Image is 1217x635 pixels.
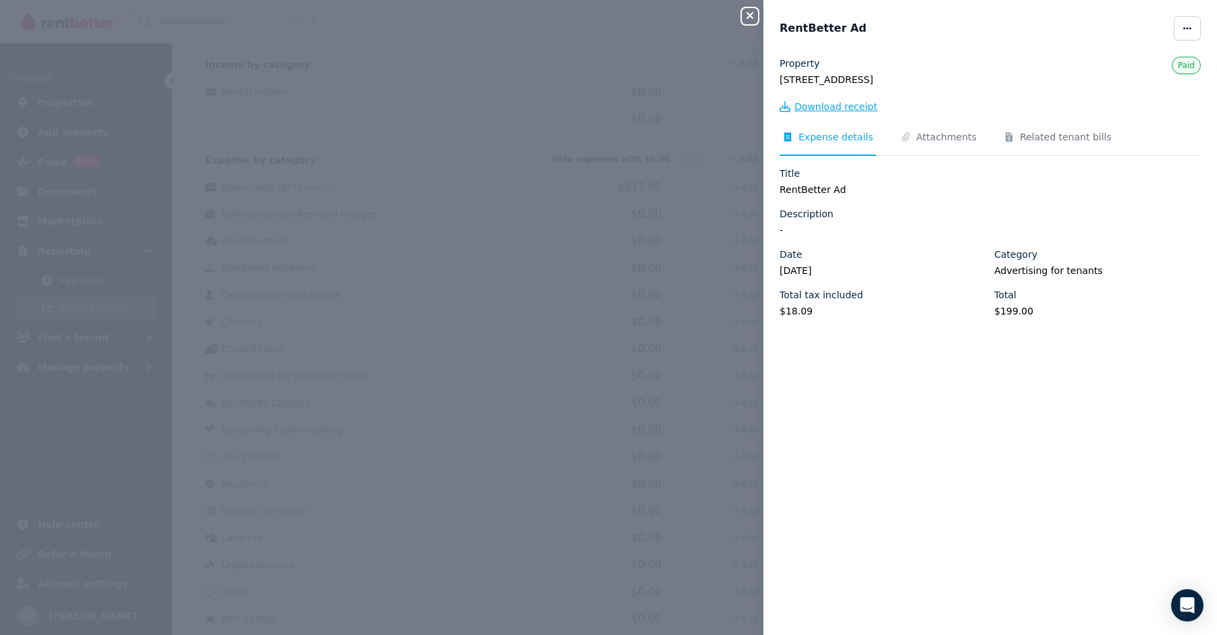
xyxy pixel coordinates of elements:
[1171,589,1204,622] div: Open Intercom Messenger
[780,288,863,302] label: Total tax included
[780,73,1201,86] legend: [STREET_ADDRESS]
[780,130,1201,156] nav: Tabs
[1178,61,1195,70] span: Paid
[994,288,1017,302] label: Total
[780,183,1201,196] legend: RentBetter Ad
[780,264,986,277] legend: [DATE]
[780,20,867,36] span: RentBetter Ad
[994,264,1201,277] legend: Advertising for tenants
[780,223,1201,237] legend: -
[1020,130,1112,144] span: Related tenant bills
[994,248,1037,261] label: Category
[780,248,802,261] label: Date
[780,207,834,221] label: Description
[799,130,873,144] span: Expense details
[780,304,986,318] legend: $18.09
[780,57,819,70] label: Property
[917,130,977,144] span: Attachments
[994,304,1201,318] legend: $199.00
[780,167,800,180] label: Title
[794,100,877,113] span: Download receipt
